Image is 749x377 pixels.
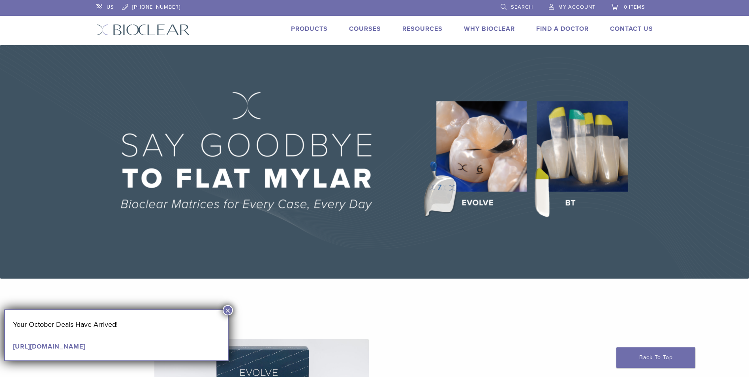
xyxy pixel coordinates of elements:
[291,25,328,33] a: Products
[96,24,190,36] img: Bioclear
[558,4,595,10] span: My Account
[624,4,645,10] span: 0 items
[616,347,695,368] a: Back To Top
[610,25,653,33] a: Contact Us
[13,319,220,330] p: Your October Deals Have Arrived!
[13,343,85,351] a: [URL][DOMAIN_NAME]
[464,25,515,33] a: Why Bioclear
[536,25,589,33] a: Find A Doctor
[402,25,443,33] a: Resources
[511,4,533,10] span: Search
[223,305,233,315] button: Close
[349,25,381,33] a: Courses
